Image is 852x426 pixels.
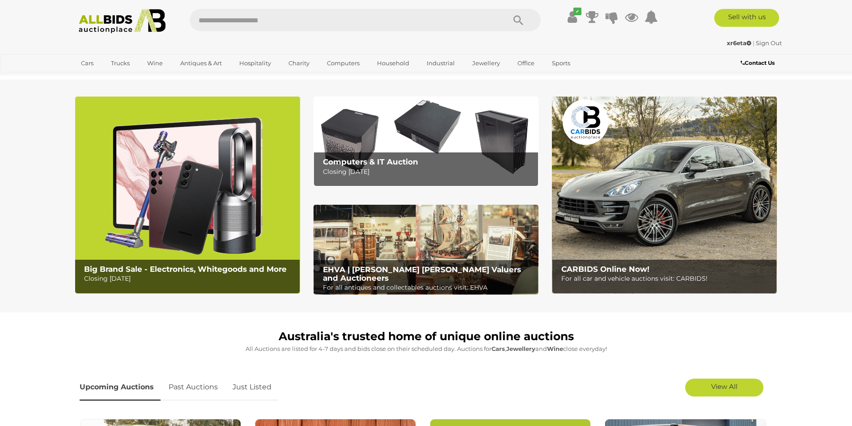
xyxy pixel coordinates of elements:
[323,265,521,283] b: EHVA | [PERSON_NAME] [PERSON_NAME] Valuers and Auctioneers
[233,56,277,71] a: Hospitality
[226,374,278,401] a: Just Listed
[711,382,738,391] span: View All
[506,345,535,352] strong: Jewellery
[84,273,295,284] p: Closing [DATE]
[552,97,777,294] img: CARBIDS Online Now!
[323,166,534,177] p: Closing [DATE]
[141,56,169,71] a: Wine
[80,344,773,354] p: All Auctions are listed for 4-7 days and bids close on their scheduled day. Auctions for , and cl...
[492,345,505,352] strong: Cars
[105,56,136,71] a: Trucks
[321,56,365,71] a: Computers
[80,330,773,343] h1: Australia's trusted home of unique online auctions
[566,9,579,25] a: ✔
[466,56,506,71] a: Jewellery
[741,58,777,68] a: Contact Us
[314,205,538,295] a: EHVA | Evans Hastings Valuers and Auctioneers EHVA | [PERSON_NAME] [PERSON_NAME] Valuers and Auct...
[162,374,225,401] a: Past Auctions
[714,9,779,27] a: Sell with us
[546,56,576,71] a: Sports
[74,9,171,34] img: Allbids.com.au
[685,379,763,396] a: View All
[75,56,99,71] a: Cars
[561,273,772,284] p: For all car and vehicle auctions visit: CARBIDS!
[75,97,300,294] img: Big Brand Sale - Electronics, Whitegoods and More
[573,8,581,15] i: ✔
[283,56,315,71] a: Charity
[314,205,538,295] img: EHVA | Evans Hastings Valuers and Auctioneers
[174,56,228,71] a: Antiques & Art
[323,282,534,293] p: For all antiques and collectables auctions visit: EHVA
[421,56,461,71] a: Industrial
[75,97,300,294] a: Big Brand Sale - Electronics, Whitegoods and More Big Brand Sale - Electronics, Whitegoods and Mo...
[314,97,538,186] a: Computers & IT Auction Computers & IT Auction Closing [DATE]
[496,9,541,31] button: Search
[727,39,753,46] a: xr6eta
[753,39,755,46] span: |
[314,97,538,186] img: Computers & IT Auction
[323,157,418,166] b: Computers & IT Auction
[512,56,540,71] a: Office
[84,265,287,274] b: Big Brand Sale - Electronics, Whitegoods and More
[371,56,415,71] a: Household
[727,39,751,46] strong: xr6eta
[756,39,782,46] a: Sign Out
[741,59,775,66] b: Contact Us
[561,265,649,274] b: CARBIDS Online Now!
[75,71,150,85] a: [GEOGRAPHIC_DATA]
[547,345,563,352] strong: Wine
[552,97,777,294] a: CARBIDS Online Now! CARBIDS Online Now! For all car and vehicle auctions visit: CARBIDS!
[80,374,161,401] a: Upcoming Auctions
